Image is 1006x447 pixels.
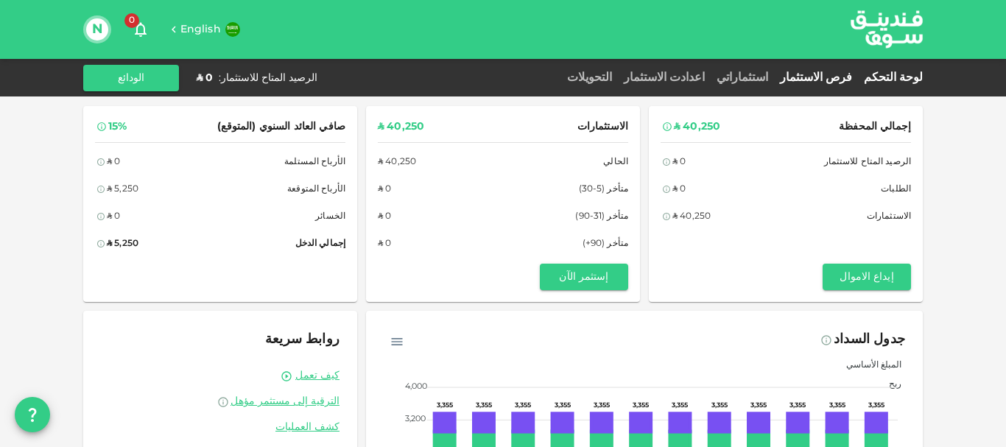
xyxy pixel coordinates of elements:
button: إستثمر الآن [540,264,628,290]
span: الحالي [603,155,628,170]
span: الاستثمارات [867,209,911,225]
a: اعدادت الاستثمار [618,72,711,83]
span: الاستثمارات [577,118,628,136]
span: الطلبات [881,182,911,197]
span: صافي العائد السنوي (المتوقع) [217,118,345,136]
div: ʢ 40,250 [378,155,416,170]
button: الودائع [83,65,179,91]
div: ʢ 40,250 [672,209,711,225]
div: ʢ 0 [107,155,120,170]
span: إجمالي الدخل [295,236,345,252]
span: إجمالي المحفظة [839,118,911,136]
a: استثماراتي [711,72,774,83]
img: logo [831,1,942,57]
div: الرصيد المتاح للاستثمار : [219,71,317,85]
span: متأخر (5-30) [579,182,628,197]
a: كشف العمليات [101,420,340,434]
div: ʢ 5,250 [107,182,138,197]
a: فرص الاستثمار [774,72,858,83]
div: ʢ 0 [107,209,120,225]
tspan: 4,000 [405,383,427,390]
div: ʢ 40,250 [674,118,720,136]
a: logo [851,1,923,57]
a: كيف تعمل [295,369,340,383]
div: ʢ 0 [672,182,686,197]
span: روابط سريعة [265,333,340,346]
div: ʢ 40,250 [378,118,424,136]
div: ʢ 0 [378,209,391,225]
span: ربح [878,380,901,389]
span: متأخر (90+) [583,236,628,252]
a: الترقية إلى مستثمر مؤهل [101,395,340,409]
button: إيداع الاموال [823,264,911,290]
span: الخسائر [315,209,345,225]
span: English [180,24,221,35]
span: الترقية إلى مستثمر مؤهل [231,396,340,406]
div: جدول السداد [834,328,905,352]
button: 0 [126,15,155,44]
div: ʢ 0 [378,182,391,197]
tspan: 3,200 [405,415,426,423]
div: ʢ 0 [197,71,213,85]
img: flag-sa.b9a346574cdc8950dd34b50780441f57.svg [225,22,240,37]
span: المبلغ الأساسي [835,361,901,370]
button: N [86,18,108,41]
span: الأرباح المستلمة [284,155,345,170]
span: متأخر (31-90) [575,209,628,225]
button: question [15,397,50,432]
span: 0 [124,13,139,28]
a: لوحة التحكم [858,72,923,83]
span: الرصيد المتاح للاستثمار [824,155,911,170]
div: ʢ 5,250 [107,236,138,252]
a: التحويلات [561,72,618,83]
div: 15% [108,118,127,136]
div: ʢ 0 [672,155,686,170]
span: الأرباح المتوقعة [287,182,345,197]
div: ʢ 0 [378,236,391,252]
